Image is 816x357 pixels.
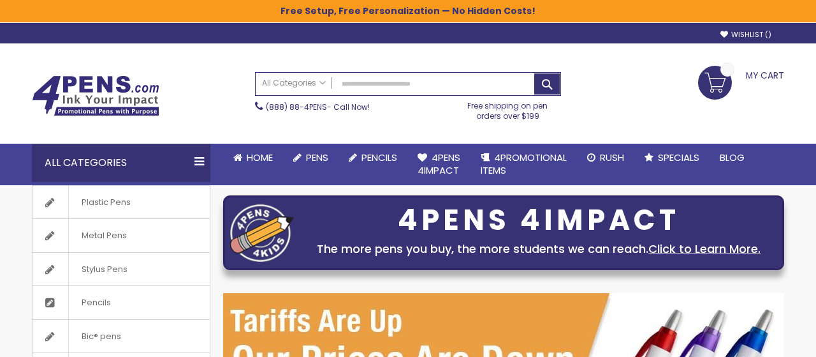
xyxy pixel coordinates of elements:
[634,144,710,172] a: Specials
[648,241,761,257] a: Click to Learn More.
[720,30,771,40] a: Wishlist
[33,320,210,353] a: Bic® pens
[33,186,210,219] a: Plastic Pens
[256,73,332,94] a: All Categories
[33,286,210,319] a: Pencils
[262,78,326,88] span: All Categories
[470,144,577,185] a: 4PROMOTIONALITEMS
[247,151,273,164] span: Home
[33,219,210,252] a: Metal Pens
[68,186,143,219] span: Plastic Pens
[658,151,699,164] span: Specials
[481,151,567,177] span: 4PROMOTIONAL ITEMS
[600,151,624,164] span: Rush
[407,144,470,185] a: 4Pens4impact
[300,207,777,234] div: 4PENS 4IMPACT
[68,253,140,286] span: Stylus Pens
[339,144,407,172] a: Pencils
[266,102,370,112] span: - Call Now!
[68,320,134,353] span: Bic® pens
[711,323,816,357] iframe: Google Customer Reviews
[32,144,210,182] div: All Categories
[33,253,210,286] a: Stylus Pens
[300,240,777,258] div: The more pens you buy, the more students we can reach.
[230,204,294,262] img: four_pen_logo.png
[32,75,159,116] img: 4Pens Custom Pens and Promotional Products
[720,151,745,164] span: Blog
[306,151,328,164] span: Pens
[577,144,634,172] a: Rush
[223,144,283,172] a: Home
[710,144,755,172] a: Blog
[361,151,397,164] span: Pencils
[266,102,327,112] a: (888) 88-4PENS
[418,151,460,177] span: 4Pens 4impact
[455,96,562,121] div: Free shipping on pen orders over $199
[283,144,339,172] a: Pens
[68,286,124,319] span: Pencils
[68,219,140,252] span: Metal Pens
